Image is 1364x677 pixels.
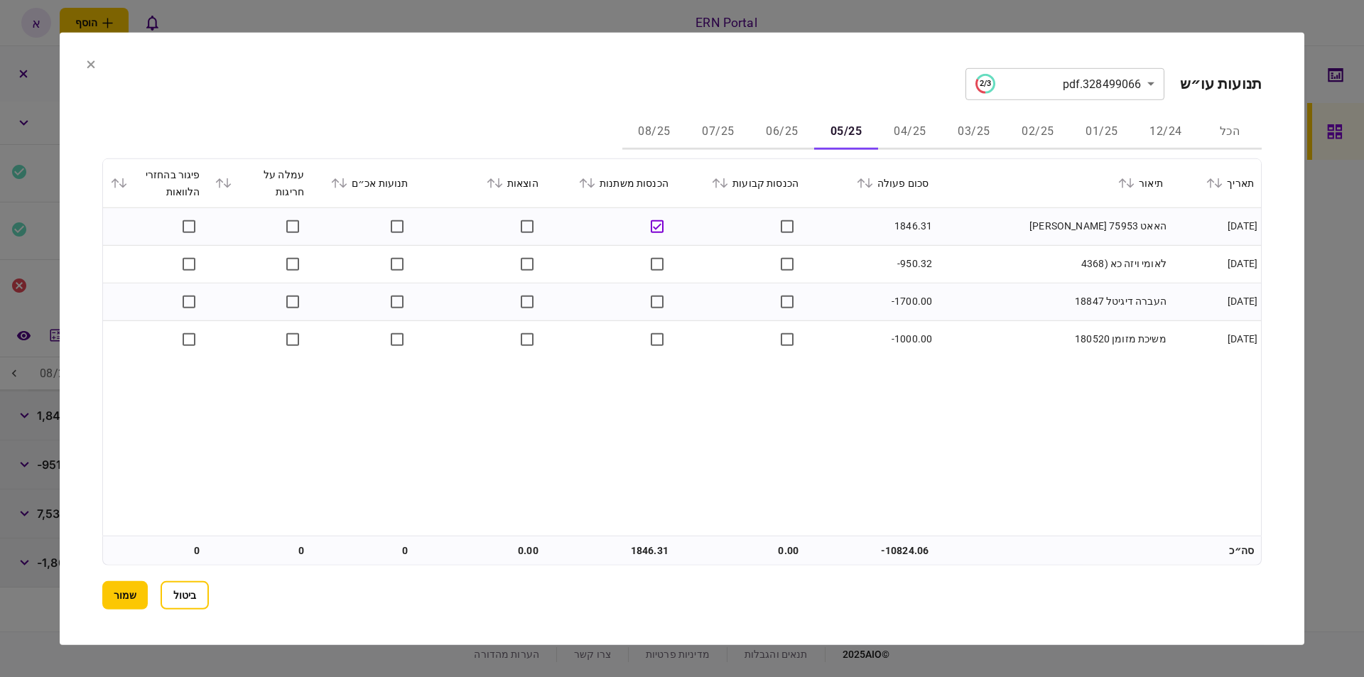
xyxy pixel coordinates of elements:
[311,536,416,565] td: 0
[1170,245,1261,283] td: [DATE]
[676,536,806,565] td: 0.00
[1170,207,1261,245] td: [DATE]
[103,536,207,565] td: 0
[1177,174,1254,191] div: תאריך
[806,207,936,245] td: 1846.31
[416,536,546,565] td: 0.00
[686,115,750,149] button: 07/25
[215,166,305,200] div: עמלה על חריגות
[110,166,200,200] div: פיגור בהחזרי הלוואות
[975,74,1142,94] div: 328499066.pdf
[943,174,1163,191] div: תיאור
[1070,115,1134,149] button: 01/25
[1198,115,1262,149] button: הכל
[806,320,936,357] td: -1000.00
[942,115,1006,149] button: 03/25
[979,79,990,88] text: 2/3
[936,245,1170,283] td: לאומי ויזה כא (4368
[806,283,936,320] td: -1700.00
[423,174,538,191] div: הוצאות
[318,174,408,191] div: תנועות אכ״ם
[622,115,686,149] button: 08/25
[936,283,1170,320] td: העברה דיגיטל 18847
[161,581,209,610] button: ביטול
[814,115,878,149] button: 05/25
[878,115,942,149] button: 04/25
[936,207,1170,245] td: האאט 75953 [PERSON_NAME]
[207,536,312,565] td: 0
[553,174,669,191] div: הכנסות משתנות
[936,320,1170,357] td: משיכת מזומן 180520
[813,174,929,191] div: סכום פעולה
[806,245,936,283] td: -950.32
[1180,75,1262,92] h2: תנועות עו״ש
[1170,536,1261,565] td: סה״כ
[546,536,676,565] td: 1846.31
[1134,115,1198,149] button: 12/24
[1006,115,1070,149] button: 02/25
[806,536,936,565] td: -10824.06
[683,174,799,191] div: הכנסות קבועות
[1170,320,1261,357] td: [DATE]
[1170,283,1261,320] td: [DATE]
[102,581,148,610] button: שמור
[750,115,814,149] button: 06/25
